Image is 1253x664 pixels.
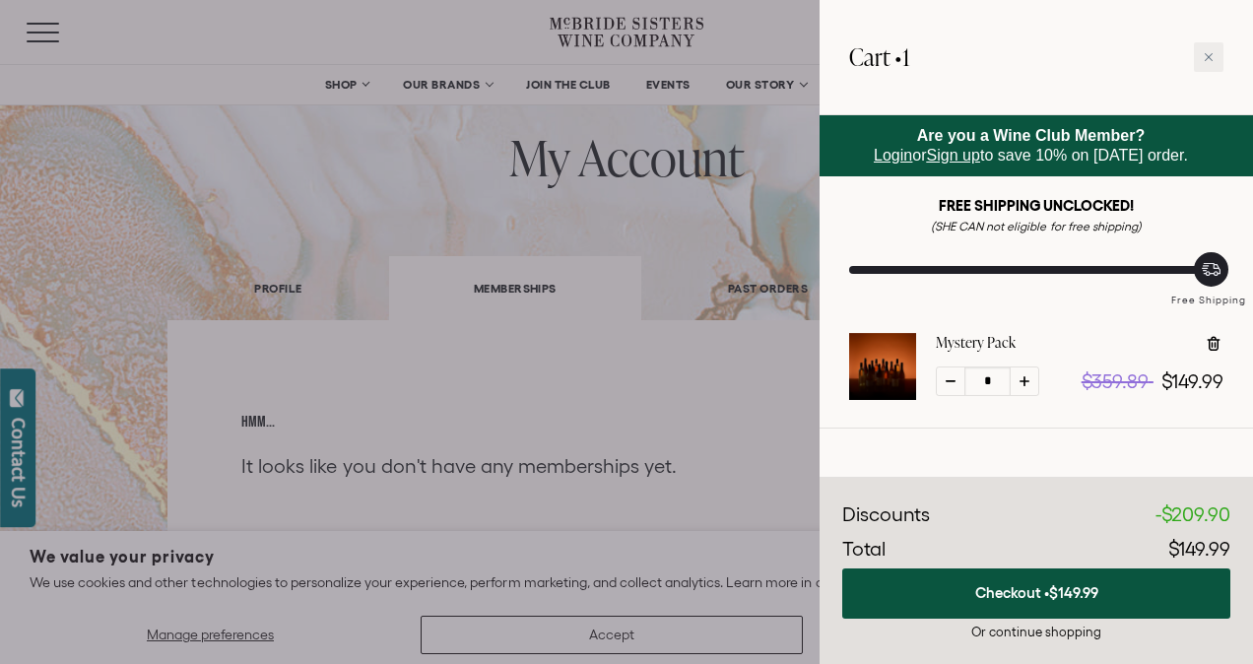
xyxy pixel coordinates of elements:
span: $209.90 [1161,503,1230,525]
div: - [1155,500,1230,530]
h2: Cart • [849,30,909,85]
span: 1 [902,40,909,73]
strong: Are you a Wine Club Member? [917,127,1146,144]
button: Checkout •$149.99 [842,568,1230,619]
a: Mystery Pack [849,382,916,404]
em: (SHE CAN not eligible for free shipping) [931,220,1142,232]
a: Sign up [927,147,980,164]
div: Or continue shopping [842,623,1230,641]
span: $359.89 [1082,370,1149,392]
div: Discounts [842,500,930,530]
strong: FREE SHIPPING UNCLOCKED! [939,197,1134,214]
div: Free Shipping [1164,274,1253,308]
span: $149.99 [1161,370,1223,392]
span: $149.99 [1049,584,1098,601]
a: Mystery Pack [936,333,1016,353]
span: or to save 10% on [DATE] order. [874,127,1188,164]
a: Login [874,147,912,164]
div: Total [842,535,886,564]
span: $149.99 [1168,538,1230,560]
